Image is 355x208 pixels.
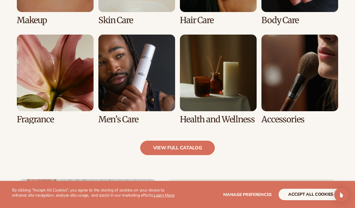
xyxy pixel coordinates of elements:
p: By clicking "Accept All Cookies", you agree to the storing of cookies on your device to enhance s... [12,188,177,198]
div: Open Intercom Messenger [334,188,349,202]
div: 5 / 8 [17,35,94,124]
div: 7 / 8 [180,35,257,124]
h3: Skin Care [98,16,175,25]
span: Manage preferences [223,192,272,197]
div: 6 / 8 [98,35,175,124]
h3: Makeup [17,16,94,25]
button: Manage preferences [223,189,272,200]
h3: Hair Care [180,16,257,25]
a: Learn More [154,192,174,198]
a: view full catalog [140,141,215,155]
div: 8 / 8 [261,35,338,124]
h3: Body Care [261,16,338,25]
button: accept all cookies [279,189,343,200]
